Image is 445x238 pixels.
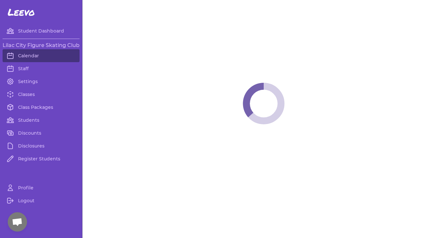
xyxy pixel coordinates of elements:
a: Students [3,114,80,127]
h3: Lilac City Figure Skating Club [3,42,80,49]
a: Discounts [3,127,80,139]
a: Classes [3,88,80,101]
a: Logout [3,194,80,207]
a: Register Students [3,152,80,165]
a: Calendar [3,49,80,62]
a: Staff [3,62,80,75]
a: Disclosures [3,139,80,152]
a: Student Dashboard [3,24,80,37]
a: Class Packages [3,101,80,114]
a: Profile [3,181,80,194]
a: Open chat [8,212,27,232]
a: Settings [3,75,80,88]
span: Leevo [8,6,35,18]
